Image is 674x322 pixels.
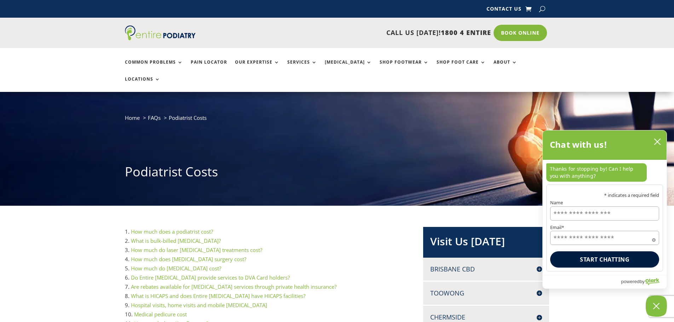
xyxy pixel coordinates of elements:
a: FAQs [148,114,161,121]
p: Thanks for stopping by! Can I help you with anything? [546,163,647,182]
span: Required field [652,237,656,240]
a: Hospital visits, home visits and mobile [MEDICAL_DATA] [131,301,267,309]
nav: breadcrumb [125,113,549,128]
p: CALL US [DATE]! [223,28,491,37]
a: Powered by Olark [621,275,667,288]
a: Contact Us [486,6,522,14]
button: close chatbox [652,136,663,147]
a: How much do laser [MEDICAL_DATA] treatments cost? [131,246,262,253]
a: How much do [MEDICAL_DATA] cost? [131,265,221,272]
span: by [640,277,645,286]
a: Services [287,60,317,75]
h4: Chermside [430,313,542,322]
a: Shop Foot Care [437,60,486,75]
a: Home [125,114,140,121]
h4: Brisbane CBD [430,265,542,274]
a: How much does a podiatrist cost? [131,228,213,235]
img: logo (1) [125,25,196,40]
a: Book Online [494,25,547,41]
button: Start chatting [550,251,659,268]
a: Are rebates available for [MEDICAL_DATA] services through private health insurance? [131,283,336,290]
span: 1800 4 ENTIRE [441,28,491,37]
a: What is bulk-billed [MEDICAL_DATA]? [131,237,221,244]
a: How much does [MEDICAL_DATA] surgery cost? [131,256,246,263]
label: Name [550,200,659,205]
h4: Toowong [430,289,542,298]
a: Pain Locator [191,60,227,75]
a: Locations [125,77,160,92]
a: What is HICAPS and does Entire [MEDICAL_DATA] have HICAPS facilities? [131,292,305,299]
span: Podiatrist Costs [169,114,207,121]
a: Do Entire [MEDICAL_DATA] provide services to DVA Card holders? [131,274,290,281]
a: [MEDICAL_DATA] [325,60,372,75]
div: chat [543,160,667,185]
p: * indicates a required field [550,193,659,198]
h2: Visit Us [DATE] [430,234,542,252]
div: olark chatbox [542,130,667,289]
a: Medical pedicure cost [134,311,187,318]
a: Entire Podiatry [125,35,196,42]
h1: Podiatrist Costs [125,163,549,184]
a: Our Expertise [235,60,280,75]
button: Close Chatbox [646,295,667,317]
a: About [494,60,517,75]
input: Email [550,231,659,245]
span: powered [621,277,639,286]
label: Email* [550,225,659,230]
h2: Chat with us! [550,137,607,152]
a: Common Problems [125,60,183,75]
a: Shop Footwear [380,60,429,75]
input: Name [550,206,659,221]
